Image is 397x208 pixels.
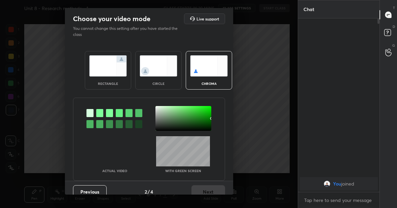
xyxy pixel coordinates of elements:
[333,181,341,187] span: You
[196,17,219,21] h5: Live support
[341,181,354,187] span: joined
[165,169,201,172] p: With green screen
[392,43,395,48] p: G
[150,188,153,195] h4: 4
[393,5,395,10] p: T
[298,176,380,192] div: grid
[89,55,127,76] img: normalScreenIcon.ae25ed63.svg
[393,24,395,29] p: D
[145,188,147,195] h4: 2
[324,180,330,187] img: c8700997fef849a79414b35ed3cf7695.jpg
[148,188,150,195] h4: /
[95,82,121,85] div: rectangle
[73,25,182,38] p: You cannot change this setting after you have started the class
[195,82,222,85] div: chroma
[102,169,127,172] p: Actual Video
[140,55,177,76] img: circleScreenIcon.acc0effb.svg
[73,14,150,23] h2: Choose your video mode
[73,185,107,199] button: Previous
[190,55,228,76] img: chromaScreenIcon.c19ab0a0.svg
[145,82,172,85] div: circle
[298,0,320,18] p: Chat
